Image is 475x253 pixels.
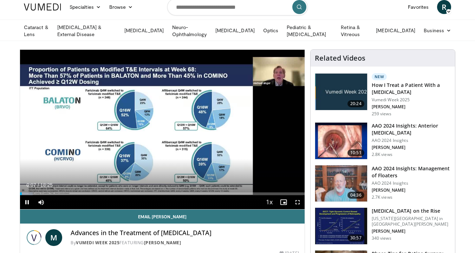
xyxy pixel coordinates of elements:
a: 30:57 [MEDICAL_DATA] on the Rise [US_STATE][GEOGRAPHIC_DATA] in [GEOGRAPHIC_DATA][PERSON_NAME] [P... [315,207,451,245]
p: [PERSON_NAME] [372,228,451,234]
a: Neuro-Ophthalmology [168,24,211,38]
h3: How I Treat a Patient With a [MEDICAL_DATA] [372,82,451,96]
h3: [MEDICAL_DATA] on the Rise [372,207,451,214]
button: Playback Rate [262,195,276,209]
p: 2.7K views [372,194,392,200]
button: Pause [20,195,34,209]
a: Pediatric & [MEDICAL_DATA] [282,24,337,38]
p: [PERSON_NAME] [372,145,451,150]
span: 10:51 [347,149,364,156]
h4: Related Videos [315,54,365,62]
img: 4ce8c11a-29c2-4c44-a801-4e6d49003971.150x105_q85_crop-smart_upscale.jpg [315,208,367,244]
p: [PERSON_NAME] [372,187,451,193]
a: Business [419,23,455,37]
div: By FEATURING [71,240,299,246]
img: 02d29458-18ce-4e7f-be78-7423ab9bdffd.jpg.150x105_q85_crop-smart_upscale.jpg [315,74,367,110]
h3: AAO 2024 Insights: Management of Floaters [372,165,451,179]
span: 04:36 [347,192,364,199]
a: 20:24 New How I Treat a Patient With a [MEDICAL_DATA] Vumedi Week 2025 [PERSON_NAME] 259 views [315,73,451,117]
p: 259 views [372,111,391,117]
button: Mute [34,195,48,209]
span: 20:24 [347,100,364,107]
span: 18:25 [40,182,53,188]
video-js: Video Player [20,50,305,210]
p: [PERSON_NAME] [372,104,451,110]
p: Vumedi Week 2025 [372,97,451,103]
p: AAO 2024 Insights [372,138,451,143]
a: [MEDICAL_DATA] [120,23,168,37]
a: Retina & Vitreous [337,24,372,38]
h3: AAO 2024 Insights: Anterior [MEDICAL_DATA] [372,122,451,136]
a: [MEDICAL_DATA] [372,23,419,37]
p: AAO 2024 Insights [372,180,451,186]
button: Fullscreen [291,195,305,209]
a: [PERSON_NAME] [144,240,181,246]
span: / [38,182,39,188]
p: New [372,73,387,80]
p: 2.8K views [372,152,392,157]
a: Email [PERSON_NAME] [20,210,305,224]
span: 0:07 [26,182,36,188]
a: [MEDICAL_DATA] [211,23,259,37]
img: Vumedi Week 2025 [26,229,43,246]
img: 8e655e61-78ac-4b3e-a4e7-f43113671c25.150x105_q85_crop-smart_upscale.jpg [315,165,367,202]
a: Optics [259,23,282,37]
img: VuMedi Logo [24,4,61,11]
h4: Advances in the Treatment of [MEDICAL_DATA] [71,229,299,237]
a: Cataract & Lens [20,24,53,38]
a: Vumedi Week 2025 [76,240,119,246]
a: M [45,229,62,246]
p: [US_STATE][GEOGRAPHIC_DATA] in [GEOGRAPHIC_DATA][PERSON_NAME] [372,216,451,227]
p: 340 views [372,235,391,241]
a: 10:51 AAO 2024 Insights: Anterior [MEDICAL_DATA] AAO 2024 Insights [PERSON_NAME] 2.8K views [315,122,451,159]
span: 30:57 [347,234,364,241]
img: fd942f01-32bb-45af-b226-b96b538a46e6.150x105_q85_crop-smart_upscale.jpg [315,123,367,159]
button: Enable picture-in-picture mode [276,195,291,209]
a: [MEDICAL_DATA] & External Disease [53,24,120,38]
div: Progress Bar [20,192,305,195]
a: 04:36 AAO 2024 Insights: Management of Floaters AAO 2024 Insights [PERSON_NAME] 2.7K views [315,165,451,202]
